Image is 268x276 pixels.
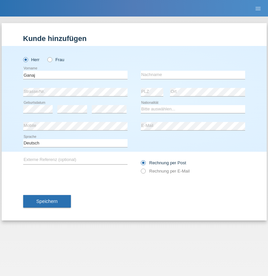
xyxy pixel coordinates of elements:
[36,199,58,204] span: Speichern
[255,5,261,12] i: menu
[141,169,190,174] label: Rechnung per E-Mail
[141,160,186,165] label: Rechnung per Post
[23,195,71,208] button: Speichern
[23,57,40,62] label: Herr
[141,169,145,177] input: Rechnung per E-Mail
[141,160,145,169] input: Rechnung per Post
[251,6,265,10] a: menu
[47,57,64,62] label: Frau
[23,57,27,61] input: Herr
[23,34,245,43] h1: Kunde hinzufügen
[47,57,52,61] input: Frau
